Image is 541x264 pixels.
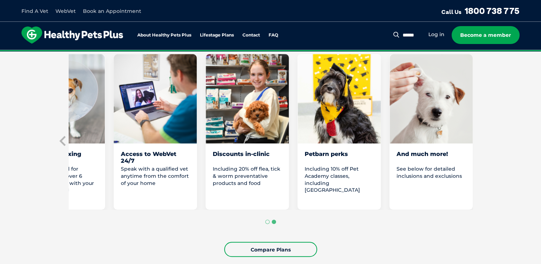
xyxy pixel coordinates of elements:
a: Contact [242,33,260,38]
ul: Select a slide to show [69,219,473,225]
button: Previous slide [58,136,69,146]
div: Discounts in-clinic [213,151,282,164]
div: Access to WebVet 24/7 [121,151,190,164]
span: Including 20% off flea, tick & worm preventative products and food [213,166,280,186]
li: 5 of 8 [114,54,197,210]
div: And much more! [397,151,466,164]
a: Become a member [452,26,520,44]
li: 6 of 8 [206,54,289,210]
a: Call Us1800 738 775 [441,5,520,16]
a: FAQ [269,33,278,38]
a: About Healthy Pets Plus [137,33,191,38]
a: Book an Appointment [83,8,141,14]
li: 7 of 8 [297,54,381,210]
img: hpp-logo [21,26,123,44]
a: Log in [428,31,444,38]
button: Search [392,31,401,38]
button: Go to page 1 [265,220,270,224]
a: Find A Vet [21,8,48,14]
p: See below for detailed inclusions and exclusions [397,166,466,180]
a: Lifestage Plans [200,33,234,38]
p: Including 10% off Pet Academy classes, including [GEOGRAPHIC_DATA] [305,166,374,194]
span: Proactive, preventative wellness program designed to keep your pet healthier and happier for longer [137,50,404,57]
span: Call Us [441,8,462,15]
li: 8 of 8 [389,54,473,210]
a: Compare Plans [224,242,317,257]
div: Petbarn perks [305,151,374,164]
p: Speak with a qualified vet anytime from the comfort of your home [121,166,190,187]
a: WebVet [55,8,76,14]
button: Go to page 2 [272,220,276,224]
